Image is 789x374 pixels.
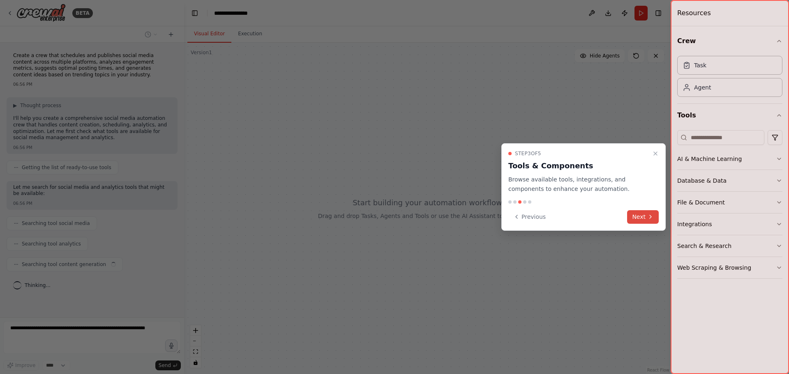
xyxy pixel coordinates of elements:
button: Hide left sidebar [189,7,201,19]
h3: Tools & Components [508,160,649,172]
span: Step 3 of 5 [515,150,541,157]
button: Previous [508,210,551,224]
button: Next [627,210,659,224]
button: Close walkthrough [651,149,660,158]
p: Browse available tools, integrations, and components to enhance your automation. [508,175,649,194]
